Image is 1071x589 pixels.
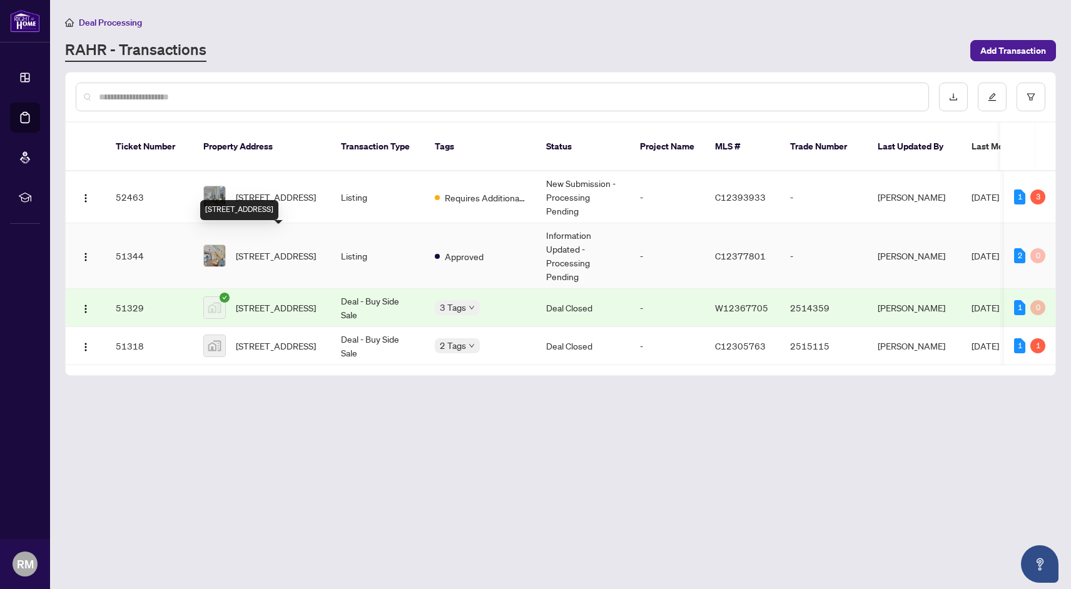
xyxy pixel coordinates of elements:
a: RAHR - Transactions [65,39,206,62]
span: [DATE] [972,250,999,261]
th: Tags [425,123,536,171]
td: - [780,223,868,289]
td: [PERSON_NAME] [868,289,962,327]
span: down [469,305,475,311]
img: logo [10,9,40,33]
div: 3 [1030,189,1045,204]
img: thumbnail-img [204,245,225,266]
th: Status [536,123,630,171]
button: Logo [76,187,96,207]
span: C12305763 [715,340,766,351]
div: [STREET_ADDRESS] [200,200,278,220]
button: Logo [76,298,96,318]
button: edit [978,83,1007,111]
div: 1 [1014,189,1025,204]
span: filter [1027,93,1035,101]
th: Property Address [193,123,331,171]
td: - [630,327,705,365]
span: Deal Processing [79,17,142,28]
td: 51329 [106,289,193,327]
td: 52463 [106,171,193,223]
td: Listing [331,223,425,289]
div: 1 [1014,338,1025,353]
div: 1 [1030,338,1045,353]
td: - [630,223,705,289]
td: [PERSON_NAME] [868,327,962,365]
span: Requires Additional Docs [445,191,526,204]
td: - [780,171,868,223]
td: Deal - Buy Side Sale [331,289,425,327]
td: New Submission - Processing Pending [536,171,630,223]
span: down [469,343,475,349]
div: 2 [1014,248,1025,263]
td: [PERSON_NAME] [868,223,962,289]
td: - [630,289,705,327]
span: [DATE] [972,191,999,203]
td: [PERSON_NAME] [868,171,962,223]
span: [STREET_ADDRESS] [236,301,316,315]
th: Transaction Type [331,123,425,171]
img: Logo [81,252,91,262]
td: - [630,171,705,223]
span: home [65,18,74,27]
th: Project Name [630,123,705,171]
td: Information Updated - Processing Pending [536,223,630,289]
span: RM [17,555,34,573]
span: C12377801 [715,250,766,261]
th: Trade Number [780,123,868,171]
span: 2 Tags [440,338,466,353]
span: download [949,93,958,101]
td: Deal Closed [536,327,630,365]
span: C12393933 [715,191,766,203]
span: Last Modified Date [972,139,1048,153]
div: 1 [1014,300,1025,315]
img: Logo [81,304,91,314]
img: thumbnail-img [204,186,225,208]
button: filter [1017,83,1045,111]
th: Last Updated By [868,123,962,171]
span: [DATE] [972,302,999,313]
span: Approved [445,249,484,263]
span: check-circle [220,293,230,303]
button: Open asap [1021,545,1058,583]
span: 3 Tags [440,300,466,315]
img: thumbnail-img [204,297,225,318]
button: Logo [76,246,96,266]
img: Logo [81,193,91,203]
td: 51318 [106,327,193,365]
span: [STREET_ADDRESS] [236,249,316,263]
img: Logo [81,342,91,352]
td: 2515115 [780,327,868,365]
div: 0 [1030,248,1045,263]
div: 0 [1030,300,1045,315]
span: [DATE] [972,340,999,351]
button: Logo [76,336,96,356]
th: MLS # [705,123,780,171]
th: Ticket Number [106,123,193,171]
td: Listing [331,171,425,223]
td: 51344 [106,223,193,289]
span: W12367705 [715,302,768,313]
span: edit [988,93,997,101]
td: 2514359 [780,289,868,327]
span: [STREET_ADDRESS] [236,339,316,353]
td: Deal - Buy Side Sale [331,327,425,365]
button: Add Transaction [970,40,1056,61]
img: thumbnail-img [204,335,225,356]
button: download [939,83,968,111]
span: [STREET_ADDRESS] [236,190,316,204]
td: Deal Closed [536,289,630,327]
span: Add Transaction [980,41,1046,61]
